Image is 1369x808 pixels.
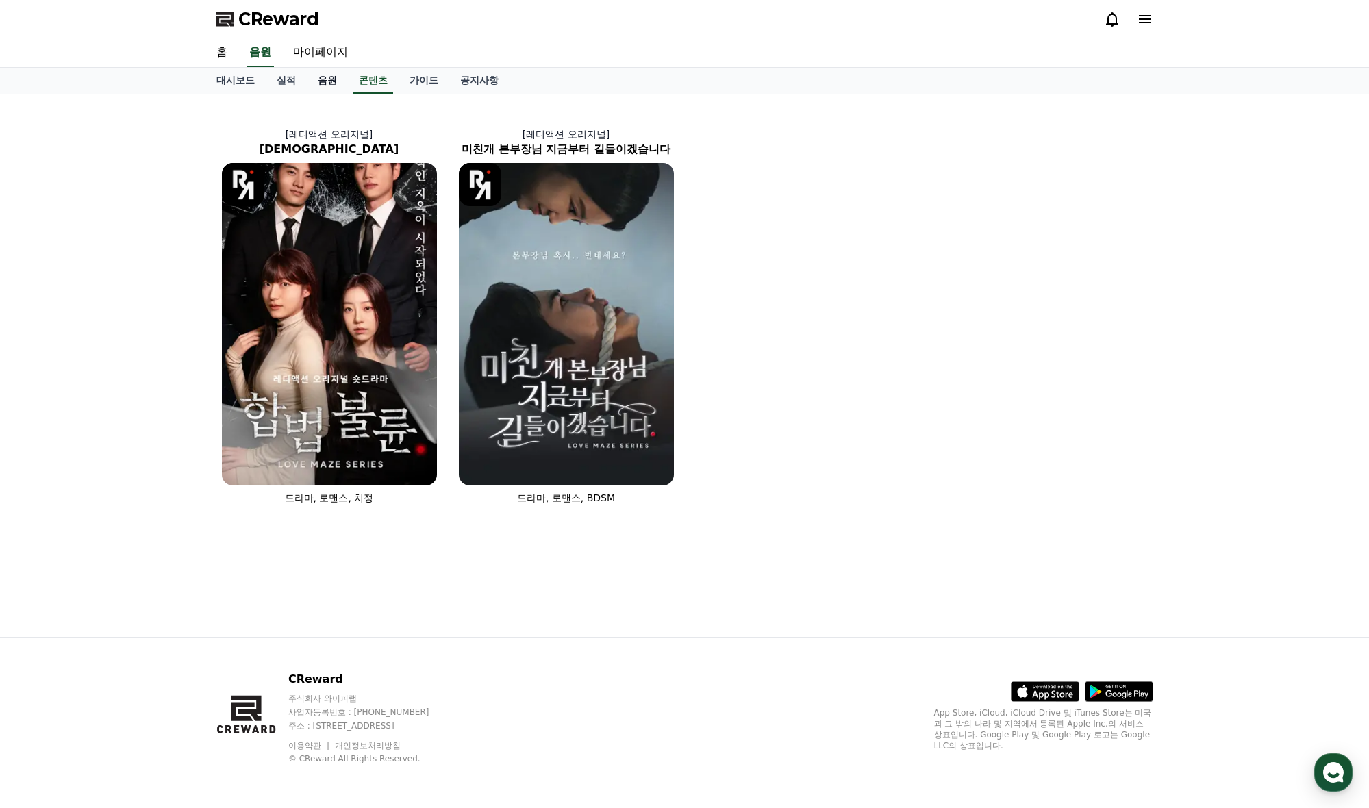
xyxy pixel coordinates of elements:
[934,707,1153,751] p: App Store, iCloud, iCloud Drive 및 iTunes Store는 미국과 그 밖의 나라 및 지역에서 등록된 Apple Inc.의 서비스 상표입니다. Goo...
[288,753,455,764] p: © CReward All Rights Reserved.
[211,127,448,141] p: [레디액션 오리지널]
[205,38,238,67] a: 홈
[353,68,393,94] a: 콘텐츠
[247,38,274,67] a: 음원
[205,68,266,94] a: 대시보드
[448,116,685,516] a: [레디액션 오리지널] 미친개 본부장님 지금부터 길들이겠습니다 미친개 본부장님 지금부터 길들이겠습니다 [object Object] Logo 드라마, 로맨스, BDSM
[43,455,51,466] span: 홈
[212,455,228,466] span: 설정
[211,141,448,157] h2: [DEMOGRAPHIC_DATA]
[4,434,90,468] a: 홈
[238,8,319,30] span: CReward
[517,492,615,503] span: 드라마, 로맨스, BDSM
[288,671,455,687] p: CReward
[177,434,263,468] a: 설정
[288,741,331,750] a: 이용약관
[307,68,348,94] a: 음원
[216,8,319,30] a: CReward
[459,163,502,206] img: [object Object] Logo
[288,693,455,704] p: 주식회사 와이피랩
[222,163,437,485] img: 합법불륜
[285,492,374,503] span: 드라마, 로맨스, 치정
[288,707,455,718] p: 사업자등록번호 : [PHONE_NUMBER]
[448,127,685,141] p: [레디액션 오리지널]
[90,434,177,468] a: 대화
[266,68,307,94] a: 실적
[288,720,455,731] p: 주소 : [STREET_ADDRESS]
[125,455,142,466] span: 대화
[459,163,674,485] img: 미친개 본부장님 지금부터 길들이겠습니다
[211,116,448,516] a: [레디액션 오리지널] [DEMOGRAPHIC_DATA] 합법불륜 [object Object] Logo 드라마, 로맨스, 치정
[449,68,510,94] a: 공지사항
[399,68,449,94] a: 가이드
[282,38,359,67] a: 마이페이지
[448,141,685,157] h2: 미친개 본부장님 지금부터 길들이겠습니다
[222,163,265,206] img: [object Object] Logo
[335,741,401,750] a: 개인정보처리방침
